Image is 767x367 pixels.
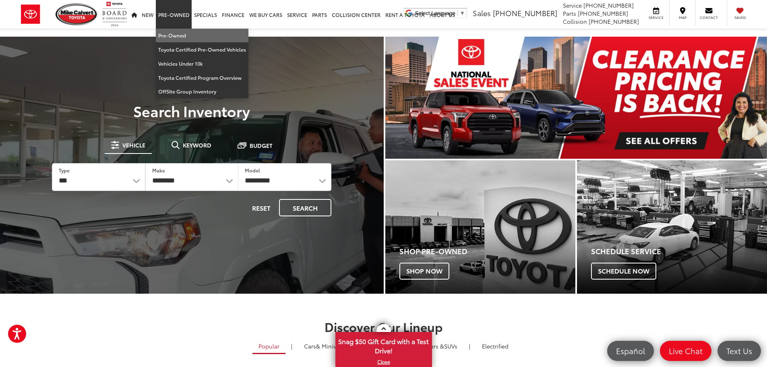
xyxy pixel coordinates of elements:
[591,247,767,255] h4: Schedule Service
[583,1,634,9] span: [PHONE_NUMBER]
[731,15,749,20] span: Saved
[403,339,463,353] a: SUVs
[578,9,628,17] span: [PHONE_NUMBER]
[245,167,260,174] label: Model
[665,346,707,356] span: Live Chat
[252,339,285,354] a: Popular
[56,3,98,25] img: Mike Calvert Toyota
[577,160,767,294] a: Schedule Service Schedule Now
[152,167,165,174] label: Make
[589,17,639,25] span: [PHONE_NUMBER]
[399,263,449,280] span: Shop Now
[122,142,145,148] span: Vehicle
[289,342,294,350] li: |
[156,57,248,71] a: Vehicles Under 10k
[100,320,668,333] h2: Discover Our Lineup
[336,333,431,357] span: Snag $50 Gift Card with a Test Drive!
[385,160,575,294] div: Toyota
[476,339,515,353] a: Electrified
[250,143,273,148] span: Budget
[399,247,575,255] h4: Shop Pre-Owned
[493,8,557,18] span: [PHONE_NUMBER]
[700,15,718,20] span: Contact
[612,346,649,356] span: Español
[156,29,248,43] a: Pre-Owned
[660,341,711,361] a: Live Chat
[563,17,587,25] span: Collision
[156,85,248,98] a: OffSite Group Inventory
[473,8,491,18] span: Sales
[183,142,211,148] span: Keyword
[722,346,756,356] span: Text Us
[647,15,665,20] span: Service
[385,160,575,294] a: Shop Pre-Owned Shop Now
[607,341,654,361] a: Español
[591,263,656,280] span: Schedule Now
[245,199,277,216] button: Reset
[34,103,350,119] h3: Search Inventory
[460,10,465,16] span: ▼
[577,160,767,294] div: Toyota
[156,43,248,57] a: Toyota Certified Pre-Owned Vehicles
[316,342,343,350] span: & Minivan
[717,341,761,361] a: Text Us
[563,1,582,9] span: Service
[467,342,472,350] li: |
[563,9,576,17] span: Parts
[298,339,349,353] a: Cars
[156,71,248,85] a: Toyota Certified Program Overview
[674,15,691,20] span: Map
[59,167,70,174] label: Type
[279,199,331,216] button: Search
